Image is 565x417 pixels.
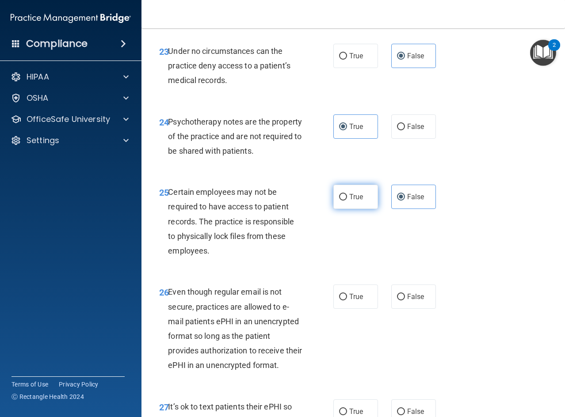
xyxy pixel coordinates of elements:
[27,72,49,82] p: HIPAA
[11,392,84,401] span: Ⓒ Rectangle Health 2024
[397,53,405,60] input: False
[349,193,363,201] span: True
[339,294,347,300] input: True
[159,46,169,57] span: 23
[349,122,363,131] span: True
[11,114,129,125] a: OfficeSafe University
[168,287,302,370] span: Even though regular email is not secure, practices are allowed to e-mail patients ePHI in an unen...
[159,402,169,413] span: 27
[27,135,59,146] p: Settings
[407,122,424,131] span: False
[349,52,363,60] span: True
[339,194,347,201] input: True
[530,40,556,66] button: Open Resource Center, 2 new notifications
[159,117,169,128] span: 24
[168,117,302,155] span: Psychotherapy notes are the property of the practice and are not required to be shared with patie...
[11,72,129,82] a: HIPAA
[397,294,405,300] input: False
[168,46,290,85] span: Under no circumstances can the practice deny access to a patient’s medical records.
[407,52,424,60] span: False
[407,292,424,301] span: False
[397,409,405,415] input: False
[11,135,129,146] a: Settings
[11,380,48,389] a: Terms of Use
[168,187,294,255] span: Certain employees may not be required to have access to patient records. The practice is responsi...
[339,53,347,60] input: True
[349,407,363,416] span: True
[553,45,556,57] div: 2
[339,124,347,130] input: True
[27,93,49,103] p: OSHA
[397,124,405,130] input: False
[11,93,129,103] a: OSHA
[159,187,169,198] span: 25
[26,38,88,50] h4: Compliance
[11,9,131,27] img: PMB logo
[339,409,347,415] input: True
[349,292,363,301] span: True
[27,114,110,125] p: OfficeSafe University
[407,193,424,201] span: False
[159,287,169,298] span: 26
[397,194,405,201] input: False
[59,380,99,389] a: Privacy Policy
[407,407,424,416] span: False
